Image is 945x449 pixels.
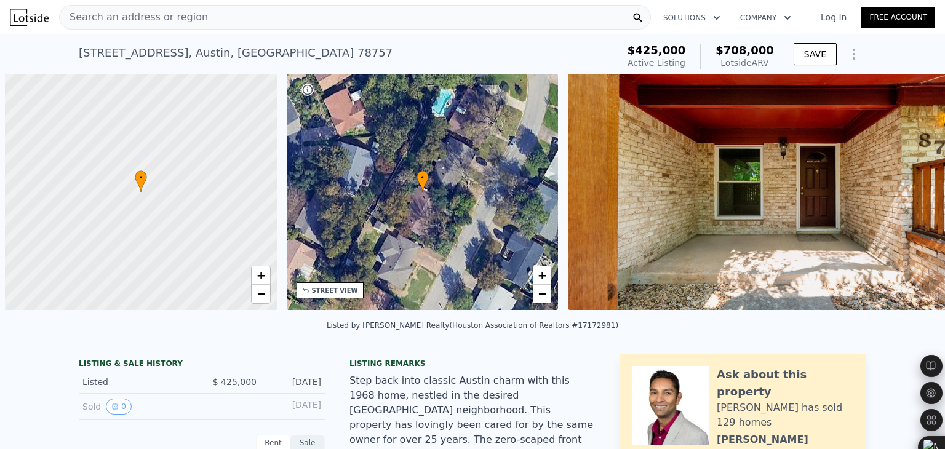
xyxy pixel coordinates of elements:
[213,377,257,387] span: $ 425,000
[417,170,429,192] div: •
[806,11,861,23] a: Log In
[82,399,192,415] div: Sold
[861,7,935,28] a: Free Account
[628,58,685,68] span: Active Listing
[533,285,551,303] a: Zoom out
[257,268,265,283] span: +
[257,286,265,301] span: −
[10,9,49,26] img: Lotside
[538,286,546,301] span: −
[533,266,551,285] a: Zoom in
[79,44,393,62] div: [STREET_ADDRESS] , Austin , [GEOGRAPHIC_DATA] 78757
[252,285,270,303] a: Zoom out
[717,366,854,400] div: Ask about this property
[628,44,686,57] span: $425,000
[60,10,208,25] span: Search an address or region
[79,359,325,371] div: LISTING & SALE HISTORY
[538,268,546,283] span: +
[730,7,801,29] button: Company
[417,172,429,183] span: •
[82,376,192,388] div: Listed
[349,359,596,368] div: Listing remarks
[266,399,321,415] div: [DATE]
[716,44,774,57] span: $708,000
[717,400,854,430] div: [PERSON_NAME] has sold 129 homes
[842,42,866,66] button: Show Options
[794,43,837,65] button: SAVE
[266,376,321,388] div: [DATE]
[653,7,730,29] button: Solutions
[312,286,358,295] div: STREET VIEW
[327,321,618,330] div: Listed by [PERSON_NAME] Realty (Houston Association of Realtors #17172981)
[106,399,132,415] button: View historical data
[135,170,147,192] div: •
[716,57,774,69] div: Lotside ARV
[252,266,270,285] a: Zoom in
[135,172,147,183] span: •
